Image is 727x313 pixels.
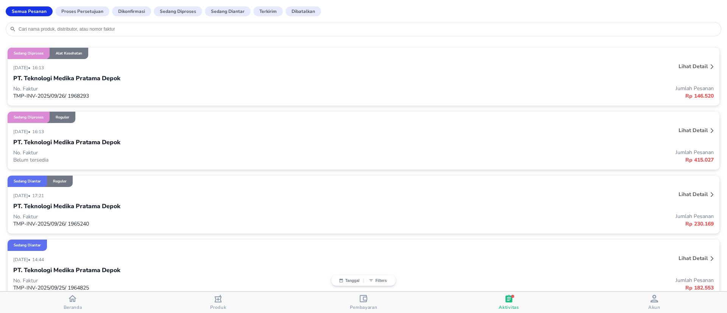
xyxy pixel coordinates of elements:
p: PT. Teknologi Medika Pratama Depok [13,74,120,83]
p: PT. Teknologi Medika Pratama Depok [13,202,120,211]
p: TMP-INV-2025/09/25/ 1964825 [13,284,363,291]
p: Jumlah Pesanan [363,213,714,220]
p: [DATE] • [13,193,32,199]
p: [DATE] • [13,129,32,135]
p: No. Faktur [13,149,363,156]
p: Rp 182.553 [363,284,714,292]
button: Aktivitas [436,292,582,313]
p: TMP-INV-2025/09/26/ 1965240 [13,220,363,227]
p: 17:21 [32,193,46,199]
input: Cari nama produk, distributor, atau nomor faktur [18,26,717,32]
p: Proses Persetujuan [61,8,103,15]
p: Jumlah Pesanan [363,149,714,156]
p: [DATE] • [13,65,32,71]
button: Pembayaran [291,292,436,313]
p: Rp 230.169 [363,220,714,228]
p: PT. Teknologi Medika Pratama Depok [13,138,120,147]
p: Sedang diantar [14,243,41,248]
button: Sedang diantar [205,6,251,16]
button: Produk [145,292,291,313]
p: No. Faktur [13,85,363,92]
span: Aktivitas [499,304,519,310]
p: Lihat detail [679,191,708,198]
p: Sedang diproses [160,8,196,15]
p: Dikonfirmasi [118,8,145,15]
p: 14:44 [32,257,46,263]
span: Beranda [64,304,82,310]
p: Sedang diantar [211,8,245,15]
button: Proses Persetujuan [55,6,109,16]
p: Lihat detail [679,127,708,134]
p: Rp 415.027 [363,156,714,164]
button: Akun [582,292,727,313]
p: Reguler [53,179,67,184]
p: Semua Pesanan [12,8,47,15]
span: Pembayaran [350,304,378,310]
p: Sedang diproses [14,51,44,56]
button: Sedang diproses [154,6,202,16]
p: [DATE] • [13,257,32,263]
button: Filters [363,278,392,283]
p: Rp 146.520 [363,92,714,100]
button: Semua Pesanan [6,6,53,16]
p: Lihat detail [679,255,708,262]
button: Terkirim [253,6,283,16]
p: PT. Teknologi Medika Pratama Depok [13,266,120,275]
p: Terkirim [259,8,277,15]
p: Alat Kesehatan [56,51,82,56]
span: Akun [648,304,660,310]
p: No. Faktur [13,213,363,220]
p: Sedang diproses [14,115,44,120]
p: Jumlah Pesanan [363,85,714,92]
button: Tanggal [335,278,363,283]
p: TMP-INV-2025/09/26/ 1968293 [13,92,363,100]
p: 16:13 [32,65,46,71]
p: Dibatalkan [292,8,315,15]
span: Produk [210,304,226,310]
p: Sedang diantar [14,179,41,184]
p: 16:13 [32,129,46,135]
button: Dikonfirmasi [112,6,151,16]
p: Belum tersedia [13,156,363,164]
p: Reguler [56,115,69,120]
p: Lihat detail [679,63,708,70]
button: Dibatalkan [285,6,321,16]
